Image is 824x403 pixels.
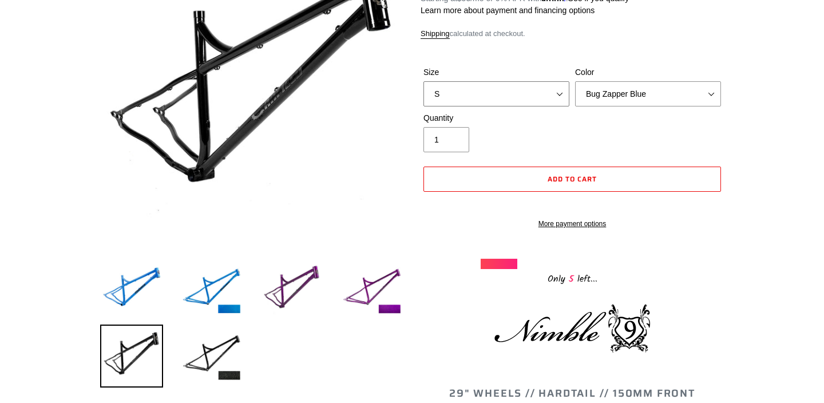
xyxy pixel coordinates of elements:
[421,6,595,15] a: Learn more about payment and financing options
[548,173,597,184] span: Add to cart
[421,28,724,39] div: calculated at checkout.
[260,258,323,321] img: Load image into Gallery viewer, NIMBLE 9 - Frameset
[423,66,569,78] label: Size
[100,325,163,388] img: Load image into Gallery viewer, NIMBLE 9 - Frameset
[100,258,163,321] img: Load image into Gallery viewer, NIMBLE 9 - Frameset
[565,272,577,286] span: 5
[421,29,450,39] a: Shipping
[180,258,243,321] img: Load image into Gallery viewer, NIMBLE 9 - Frameset
[423,219,721,229] a: More payment options
[340,258,403,321] img: Load image into Gallery viewer, NIMBLE 9 - Frameset
[481,269,664,287] div: Only left...
[180,325,243,388] img: Load image into Gallery viewer, NIMBLE 9 - Frameset
[423,167,721,192] button: Add to cart
[575,66,721,78] label: Color
[423,112,569,124] label: Quantity
[449,385,695,401] span: 29" WHEELS // HARDTAIL // 150MM FRONT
